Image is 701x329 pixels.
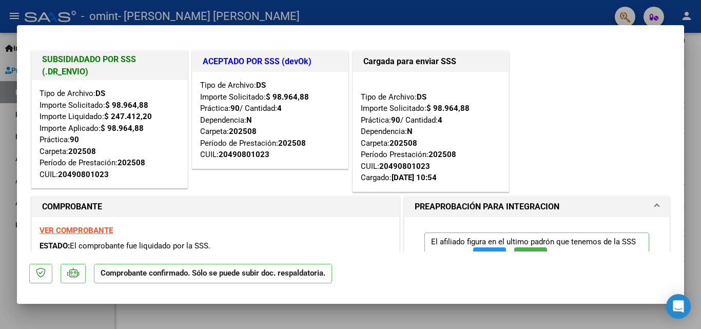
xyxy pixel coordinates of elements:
div: 20490801023 [219,149,269,161]
div: Tipo de Archivo: Importe Solicitado: Importe Liquidado: Importe Aplicado: Práctica: Carpeta: Perí... [40,88,180,180]
div: Tipo de Archivo: Importe Solicitado: Práctica: / Cantidad: Dependencia: Carpeta: Período de Prest... [200,80,340,161]
mat-expansion-panel-header: PREAPROBACIÓN PARA INTEGRACION [404,197,669,217]
p: El afiliado figura en el ultimo padrón que tenemos de la SSS de [424,233,649,271]
strong: DS [417,92,426,102]
strong: 4 [277,104,282,113]
div: 20490801023 [379,161,430,172]
h1: Cargada para enviar SSS [363,55,498,68]
strong: 202508 [229,127,257,136]
strong: 202508 [278,139,306,148]
strong: COMPROBANTE [42,202,102,211]
strong: $ 98.964,88 [105,101,148,110]
span: El comprobante fue liquidado por la SSS. [70,241,210,250]
strong: [DATE] 10:54 [392,173,437,182]
h1: PREAPROBACIÓN PARA INTEGRACION [415,201,559,213]
h1: SUBSIDIADADO POR SSS (.DR_ENVIO) [42,53,177,78]
strong: $ 98.964,88 [266,92,309,102]
strong: 4 [438,115,442,125]
div: 20490801023 [58,169,109,181]
a: VER COMPROBANTE [40,226,113,235]
h1: ACEPTADO POR SSS (devOk) [203,55,338,68]
strong: DS [95,89,105,98]
div: Tipo de Archivo: Importe Solicitado: Práctica: / Cantidad: Dependencia: Carpeta: Período Prestaci... [361,80,501,184]
strong: $ 98.964,88 [426,104,470,113]
strong: 202508 [390,139,417,148]
strong: 202508 [68,147,96,156]
button: FTP [473,247,506,266]
strong: $ 247.412,20 [104,112,152,121]
span: ESTADO: [40,241,70,250]
strong: $ 98.964,88 [101,124,144,133]
strong: N [407,127,413,136]
button: SSS [514,247,547,266]
strong: 202508 [429,150,456,159]
strong: 202508 [118,158,145,167]
strong: 90 [230,104,240,113]
strong: 90 [391,115,400,125]
p: Comprobante confirmado. Sólo se puede subir doc. respaldatoria. [94,264,332,284]
div: Open Intercom Messenger [666,294,691,319]
strong: DS [256,81,266,90]
strong: 90 [70,135,79,144]
strong: N [246,115,252,125]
